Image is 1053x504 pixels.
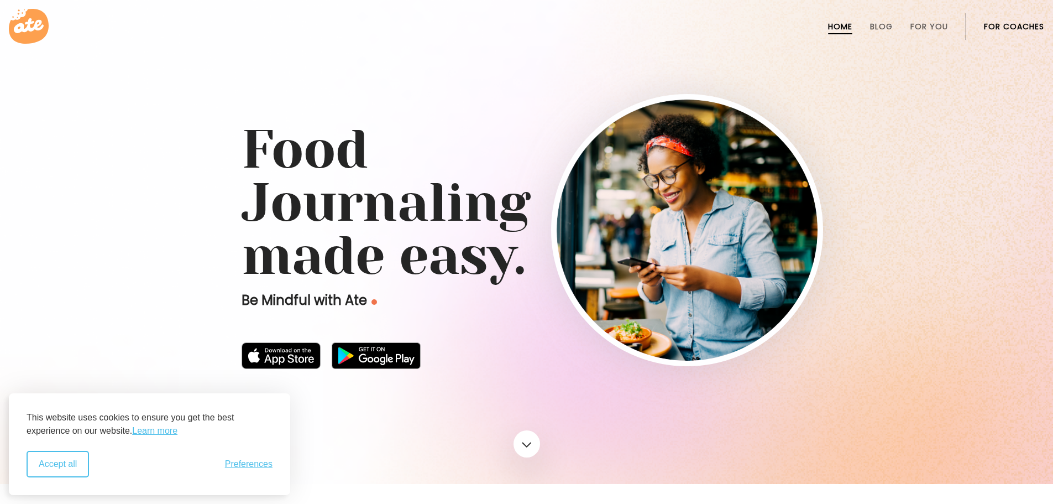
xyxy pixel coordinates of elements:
[242,292,551,309] p: Be Mindful with Ate
[557,100,818,361] img: home-hero-img-rounded.png
[870,22,893,31] a: Blog
[132,424,177,438] a: Learn more
[332,342,421,369] img: badge-download-google.png
[910,22,948,31] a: For You
[27,451,89,477] button: Accept all cookies
[225,459,273,469] span: Preferences
[27,411,273,438] p: This website uses cookies to ensure you get the best experience on our website.
[828,22,852,31] a: Home
[225,459,273,469] button: Toggle preferences
[984,22,1044,31] a: For Coaches
[242,342,321,369] img: badge-download-apple.svg
[242,123,812,283] h1: Food Journaling made easy.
